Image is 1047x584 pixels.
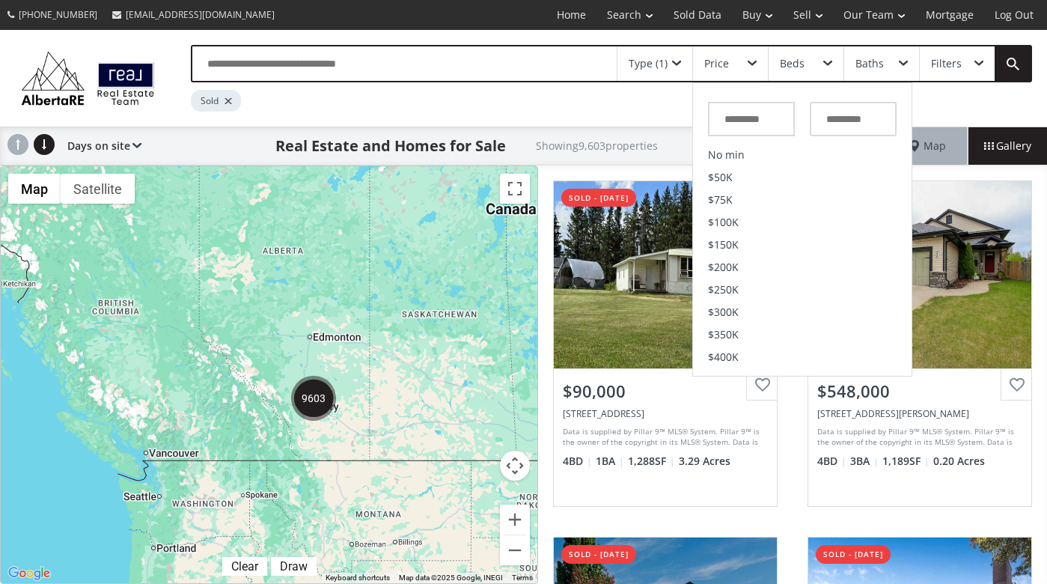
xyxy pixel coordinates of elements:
div: Gallery [968,127,1047,165]
div: Draw [276,559,311,574]
span: 0.20 Acres [933,454,985,469]
div: Price [704,58,729,69]
a: Open this area in Google Maps (opens a new window) [4,564,54,583]
span: 1,189 SF [882,454,930,469]
div: Filters [931,58,962,69]
div: Click to draw. [271,559,317,574]
span: 4 BD [563,454,592,469]
button: Zoom out [500,535,530,565]
a: [EMAIL_ADDRESS][DOMAIN_NAME] [105,1,282,28]
span: 3 BA [850,454,879,469]
div: Data is supplied by Pillar 9™ MLS® System. Pillar 9™ is the owner of the copyright in its MLS® Sy... [563,426,764,448]
button: Toggle fullscreen view [500,174,530,204]
span: $100K [708,217,739,228]
a: sold - [DATE]$90,000[STREET_ADDRESS]Data is supplied by Pillar 9™ MLS® System. Pillar 9™ is the o... [538,165,793,522]
div: 9603 [291,376,336,421]
li: No min [693,144,912,166]
div: Map [888,127,968,165]
div: $548,000 [817,380,1022,403]
h1: Real Estate and Homes for Sale [275,136,506,156]
span: $75K [708,195,733,205]
span: [EMAIL_ADDRESS][DOMAIN_NAME] [126,8,275,21]
div: Beds [780,58,805,69]
span: $150K [708,240,739,250]
button: Show street map [8,174,61,204]
img: Google [4,564,54,583]
div: 23 Lamar Close, Red Deer, AB T4R 3N9 [817,407,1022,420]
button: Keyboard shortcuts [326,573,390,583]
div: Clear [228,559,262,574]
span: [PHONE_NUMBER] [19,8,97,21]
span: Map data ©2025 Google, INEGI [399,574,503,582]
h2: Showing 9,603 properties [536,140,658,151]
button: Map camera controls [500,451,530,481]
span: $50K [708,172,733,183]
span: 1,288 SF [628,454,675,469]
span: Map [910,139,946,153]
a: sold - [DATE]$548,000[STREET_ADDRESS][PERSON_NAME]Data is supplied by Pillar 9™ MLS® System. Pill... [793,165,1047,522]
div: Click to clear. [222,559,267,574]
div: 654038 Range Road 230, Athabasca, AB T9S2B1 [563,407,768,420]
div: Baths [855,58,884,69]
span: 1 BA [596,454,624,469]
span: 3.29 Acres [679,454,730,469]
div: Days on site [60,127,141,165]
div: Sold [191,90,241,112]
span: 4 BD [817,454,846,469]
span: $400K [708,352,739,362]
span: $250K [708,285,739,295]
button: Show satellite imagery [61,174,135,204]
span: Gallery [984,139,1031,153]
span: $200K [708,262,739,273]
span: $300K [708,307,739,317]
div: Type (1) [629,58,668,69]
a: Terms [512,574,533,582]
img: Logo [15,48,161,109]
div: Data is supplied by Pillar 9™ MLS® System. Pillar 9™ is the owner of the copyright in its MLS® Sy... [817,426,1019,448]
button: Zoom in [500,505,530,535]
div: $90,000 [563,380,768,403]
span: $350K [708,329,739,340]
